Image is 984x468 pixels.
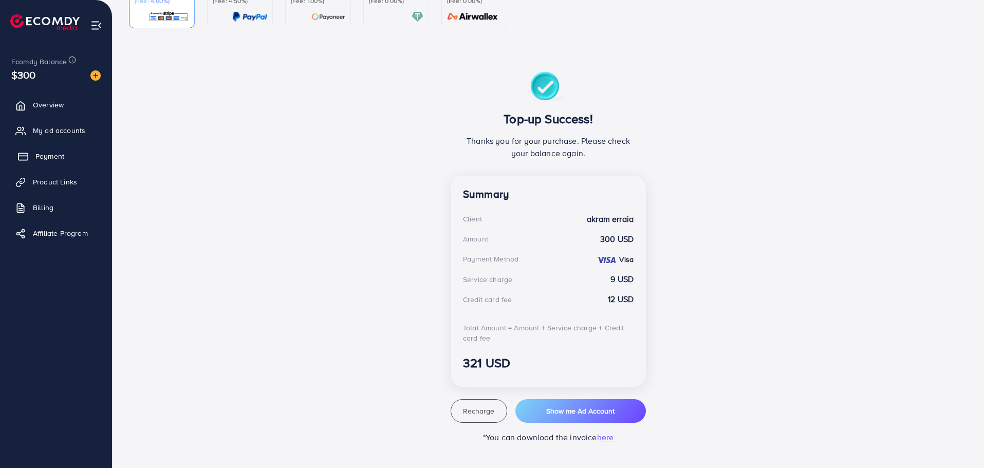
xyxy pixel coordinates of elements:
a: Payment [8,146,104,166]
div: Total Amount = Amount + Service charge + Credit card fee [463,323,634,344]
iframe: Chat [940,422,976,460]
img: card [148,11,189,23]
div: Payment Method [463,254,518,264]
span: Payment [35,151,64,161]
h4: Summary [463,188,634,201]
h3: Top-up Success! [463,111,634,126]
h3: 321 USD [463,355,634,370]
span: Billing [33,202,53,213]
img: card [444,11,502,23]
span: Ecomdy Balance [11,57,67,67]
strong: Visa [619,254,634,265]
a: Product Links [8,172,104,192]
button: Show me Ad Account [515,399,646,423]
div: Credit card fee [463,294,512,305]
img: success [530,72,567,103]
img: menu [90,20,102,31]
div: Amount [463,234,488,244]
span: Overview [33,100,64,110]
span: Show me Ad Account [546,406,615,416]
span: Affiliate Program [33,228,88,238]
strong: akram erraia [587,213,634,225]
a: Billing [8,197,104,218]
span: My ad accounts [33,125,85,136]
p: *You can download the invoice [451,431,646,443]
img: card [412,11,423,23]
img: card [311,11,345,23]
a: Affiliate Program [8,223,104,244]
img: credit [596,256,617,264]
p: Thanks you for your purchase. Please check your balance again. [463,135,634,159]
button: Recharge [451,399,507,423]
span: Recharge [463,406,494,416]
span: Product Links [33,177,77,187]
div: Client [463,214,482,224]
a: Overview [8,95,104,115]
img: logo [10,14,80,30]
img: image [90,70,101,81]
span: $300 [11,67,36,82]
span: here [597,432,614,443]
div: Service charge [463,274,512,285]
strong: 300 USD [600,233,634,245]
a: My ad accounts [8,120,104,141]
strong: 12 USD [608,293,634,305]
strong: 9 USD [610,273,634,285]
img: card [232,11,267,23]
